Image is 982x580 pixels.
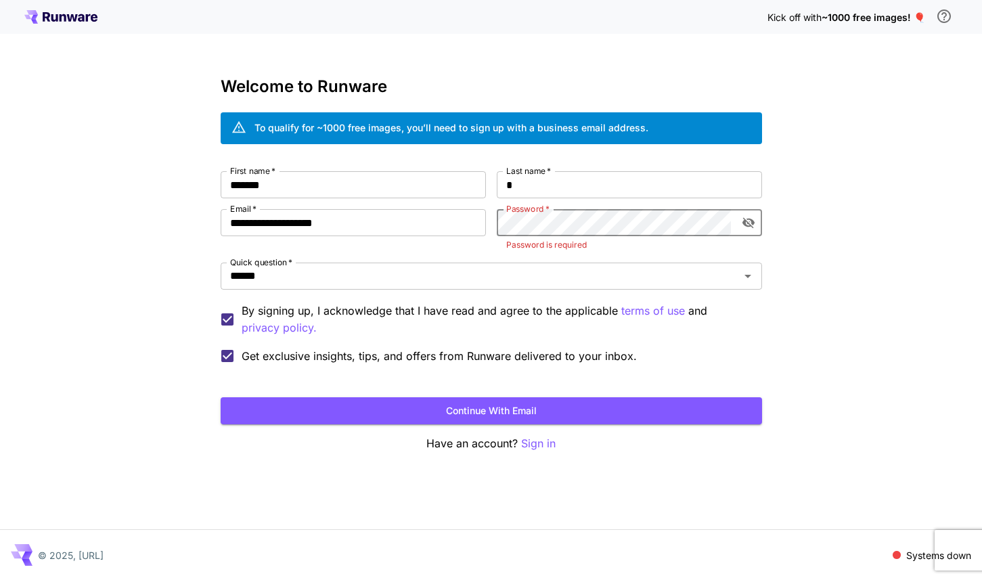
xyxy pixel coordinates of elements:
[906,548,971,562] p: Systems down
[221,397,762,425] button: Continue with email
[230,203,256,215] label: Email
[621,303,685,319] button: By signing up, I acknowledge that I have read and agree to the applicable and privacy policy.
[767,12,822,23] span: Kick off with
[242,319,317,336] button: By signing up, I acknowledge that I have read and agree to the applicable terms of use and
[254,120,648,135] div: To qualify for ~1000 free images, you’ll need to sign up with a business email address.
[230,256,292,268] label: Quick question
[221,77,762,96] h3: Welcome to Runware
[242,303,751,336] p: By signing up, I acknowledge that I have read and agree to the applicable and
[621,303,685,319] p: terms of use
[521,435,556,452] button: Sign in
[230,165,275,177] label: First name
[506,203,550,215] label: Password
[242,348,637,364] span: Get exclusive insights, tips, and offers from Runware delivered to your inbox.
[221,435,762,452] p: Have an account?
[506,165,551,177] label: Last name
[506,238,753,252] p: Password is required
[738,267,757,286] button: Open
[931,3,958,30] button: In order to qualify for free credit, you need to sign up with a business email address and click ...
[38,548,104,562] p: © 2025, [URL]
[822,12,925,23] span: ~1000 free images! 🎈
[242,319,317,336] p: privacy policy.
[736,210,761,235] button: toggle password visibility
